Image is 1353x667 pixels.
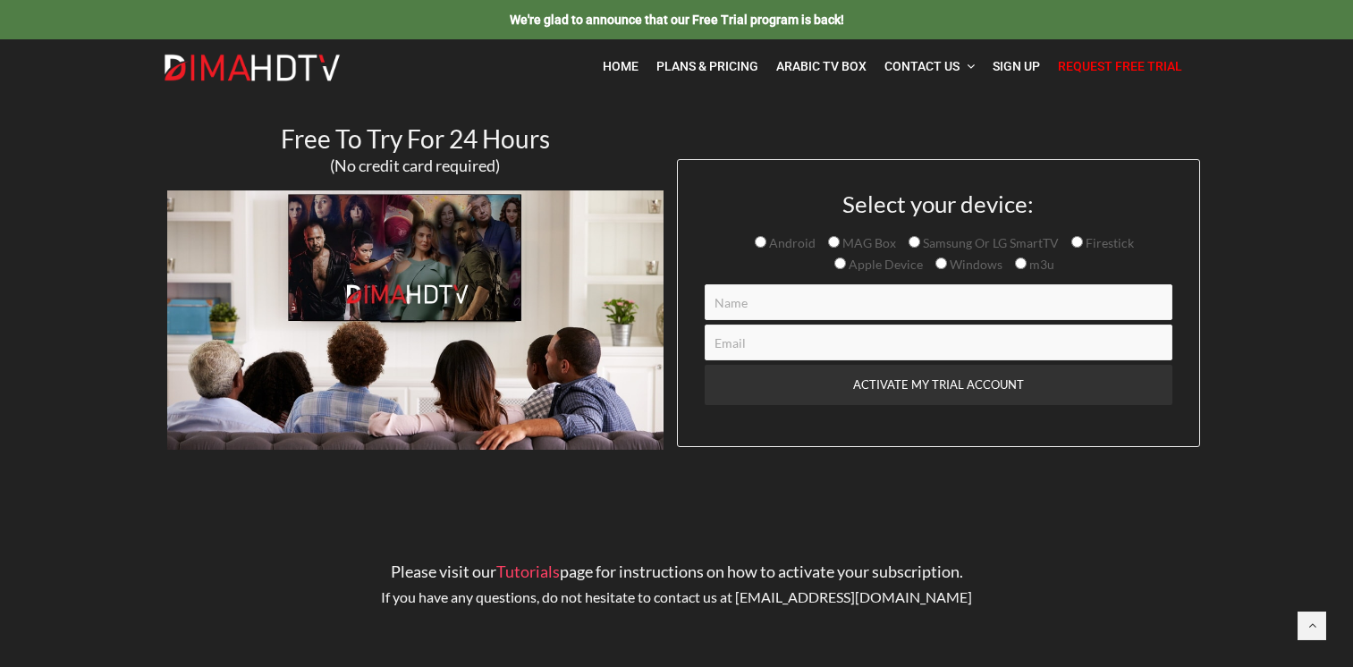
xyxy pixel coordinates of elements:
a: Plans & Pricing [647,48,767,85]
span: Home [603,59,638,73]
span: MAG Box [840,235,896,250]
span: Contact Us [884,59,960,73]
input: MAG Box [828,236,840,248]
a: Tutorials [496,561,560,581]
span: Windows [947,257,1002,272]
a: We're glad to announce that our Free Trial program is back! [510,12,844,27]
span: Free To Try For 24 Hours [281,123,550,154]
input: Email [705,325,1172,360]
span: Plans & Pricing [656,59,758,73]
span: We're glad to announce that our Free Trial program is back! [510,13,844,27]
span: m3u [1027,257,1054,272]
span: Select your device: [842,190,1034,218]
span: Sign Up [993,59,1040,73]
a: Home [594,48,647,85]
input: Samsung Or LG SmartTV [909,236,920,248]
span: Apple Device [846,257,923,272]
span: Please visit our page for instructions on how to activate your subscription. [391,561,963,581]
input: Apple Device [834,258,846,269]
input: ACTIVATE MY TRIAL ACCOUNT [705,365,1172,405]
input: Windows [935,258,947,269]
img: Dima HDTV [163,54,342,82]
a: Request Free Trial [1049,48,1191,85]
span: (No credit card required) [330,156,500,175]
span: Samsung Or LG SmartTV [920,235,1059,250]
span: If you have any questions, do not hesitate to contact us at [EMAIL_ADDRESS][DOMAIN_NAME] [381,588,972,605]
input: m3u [1015,258,1027,269]
a: Contact Us [875,48,984,85]
a: Back to top [1298,612,1326,640]
span: Request Free Trial [1058,59,1182,73]
span: Android [766,235,816,250]
a: Arabic TV Box [767,48,875,85]
a: Sign Up [984,48,1049,85]
span: Arabic TV Box [776,59,867,73]
input: Android [755,236,766,248]
span: Firestick [1083,235,1134,250]
input: Firestick [1071,236,1083,248]
input: Name [705,284,1172,320]
form: Contact form [691,191,1186,446]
